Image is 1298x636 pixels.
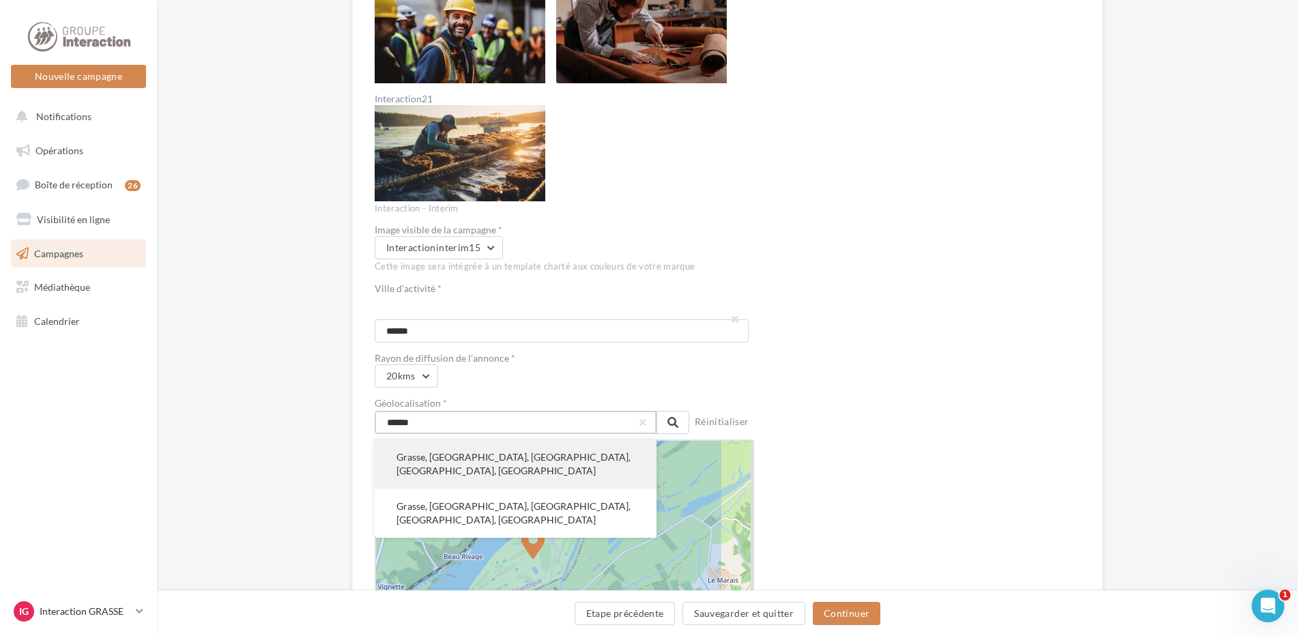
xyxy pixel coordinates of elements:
[375,364,438,388] button: 20kms
[35,179,113,190] span: Boîte de réception
[375,284,743,293] label: Ville d'activité *
[19,605,29,618] span: IG
[375,225,754,235] div: Image visible de la campagne *
[375,489,657,538] button: Grasse, [GEOGRAPHIC_DATA], [GEOGRAPHIC_DATA], [GEOGRAPHIC_DATA], [GEOGRAPHIC_DATA]
[375,353,754,363] div: Rayon de diffusion de l'annonce *
[8,307,149,336] a: Calendrier
[375,261,754,273] div: Cette image sera intégrée à un template charté aux couleurs de votre marque
[8,205,149,234] a: Visibilité en ligne
[8,136,149,165] a: Opérations
[575,602,676,625] button: Etape précédente
[34,247,83,259] span: Campagnes
[8,273,149,302] a: Médiathèque
[37,214,110,225] span: Visibilité en ligne
[375,399,689,408] label: Géolocalisation *
[11,598,146,624] a: IG Interaction GRASSE
[125,180,141,191] div: 26
[34,315,80,327] span: Calendrier
[1252,590,1284,622] iframe: Intercom live chat
[40,605,130,618] p: Interaction GRASSE
[375,105,545,201] img: Interaction21
[34,281,90,293] span: Médiathèque
[8,240,149,268] a: Campagnes
[35,145,83,156] span: Opérations
[8,170,149,199] a: Boîte de réception26
[11,65,146,88] button: Nouvelle campagne
[375,94,545,104] label: Interaction21
[689,414,755,433] button: Réinitialiser
[682,602,805,625] button: Sauvegarder et quitter
[375,236,503,259] button: Interactioninterim15
[388,302,422,314] span: GRASSE
[36,111,91,122] span: Notifications
[813,602,880,625] button: Continuer
[1280,590,1290,601] span: 1
[375,439,657,489] button: Grasse, [GEOGRAPHIC_DATA], [GEOGRAPHIC_DATA], [GEOGRAPHIC_DATA], [GEOGRAPHIC_DATA]
[375,203,754,215] div: Interaction - Interim
[8,102,143,131] button: Notifications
